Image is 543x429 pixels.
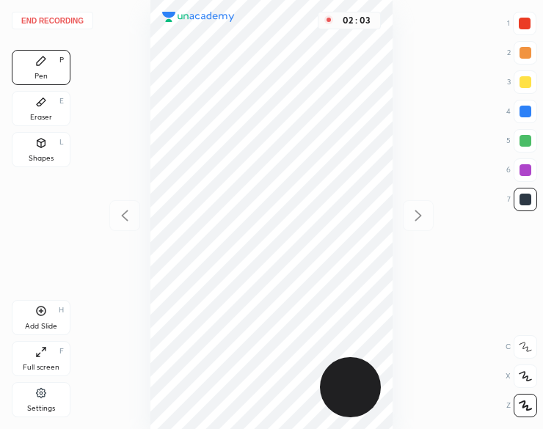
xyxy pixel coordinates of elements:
[59,139,64,146] div: L
[59,98,64,105] div: E
[25,323,57,330] div: Add Slide
[506,364,537,388] div: X
[162,12,235,23] img: logo.38c385cc.svg
[506,394,537,417] div: Z
[507,41,537,65] div: 2
[27,405,55,412] div: Settings
[23,364,59,371] div: Full screen
[506,100,537,123] div: 4
[506,129,537,153] div: 5
[339,15,374,26] div: 02 : 03
[29,155,54,162] div: Shapes
[507,70,537,94] div: 3
[34,73,48,80] div: Pen
[507,188,537,211] div: 7
[12,12,93,29] button: End recording
[59,56,64,64] div: P
[59,307,64,314] div: H
[30,114,52,121] div: Eraser
[506,335,537,359] div: C
[59,348,64,355] div: F
[506,158,537,182] div: 6
[507,12,536,35] div: 1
